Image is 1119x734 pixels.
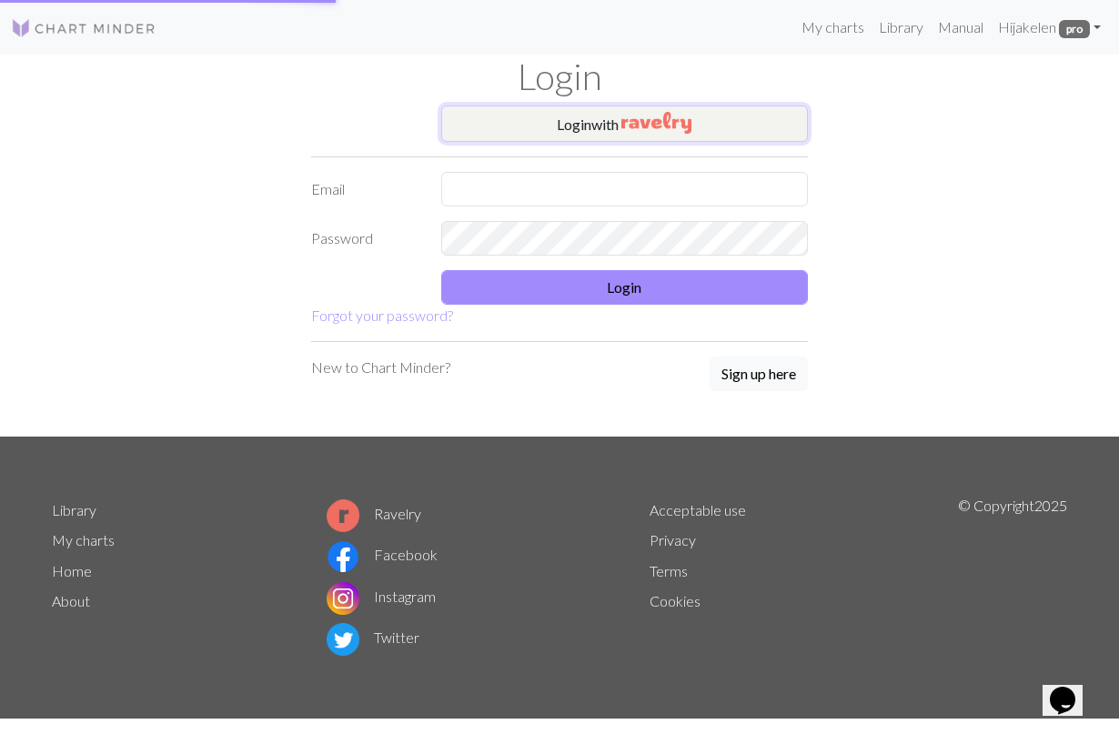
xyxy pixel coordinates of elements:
[710,357,808,391] button: Sign up here
[991,9,1108,45] a: Hijakelen pro
[327,588,436,605] a: Instagram
[327,623,359,656] img: Twitter logo
[327,546,438,563] a: Facebook
[300,172,430,206] label: Email
[794,9,872,45] a: My charts
[52,501,96,518] a: Library
[872,9,931,45] a: Library
[931,9,991,45] a: Manual
[311,357,450,378] p: New to Chart Minder?
[52,562,92,579] a: Home
[710,357,808,393] a: Sign up here
[311,307,453,324] a: Forgot your password?
[327,582,359,615] img: Instagram logo
[958,495,1067,660] p: © Copyright 2025
[327,628,419,646] a: Twitter
[327,499,359,532] img: Ravelry logo
[441,106,809,142] button: Loginwith
[1043,661,1101,716] iframe: chat widget
[441,270,809,305] button: Login
[327,540,359,573] img: Facebook logo
[300,221,430,256] label: Password
[650,592,701,609] a: Cookies
[650,531,696,548] a: Privacy
[52,531,115,548] a: My charts
[52,592,90,609] a: About
[1059,20,1090,38] span: pro
[327,505,421,522] a: Ravelry
[41,55,1078,98] h1: Login
[650,501,746,518] a: Acceptable use
[650,562,688,579] a: Terms
[11,17,156,39] img: Logo
[621,112,691,134] img: Ravelry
